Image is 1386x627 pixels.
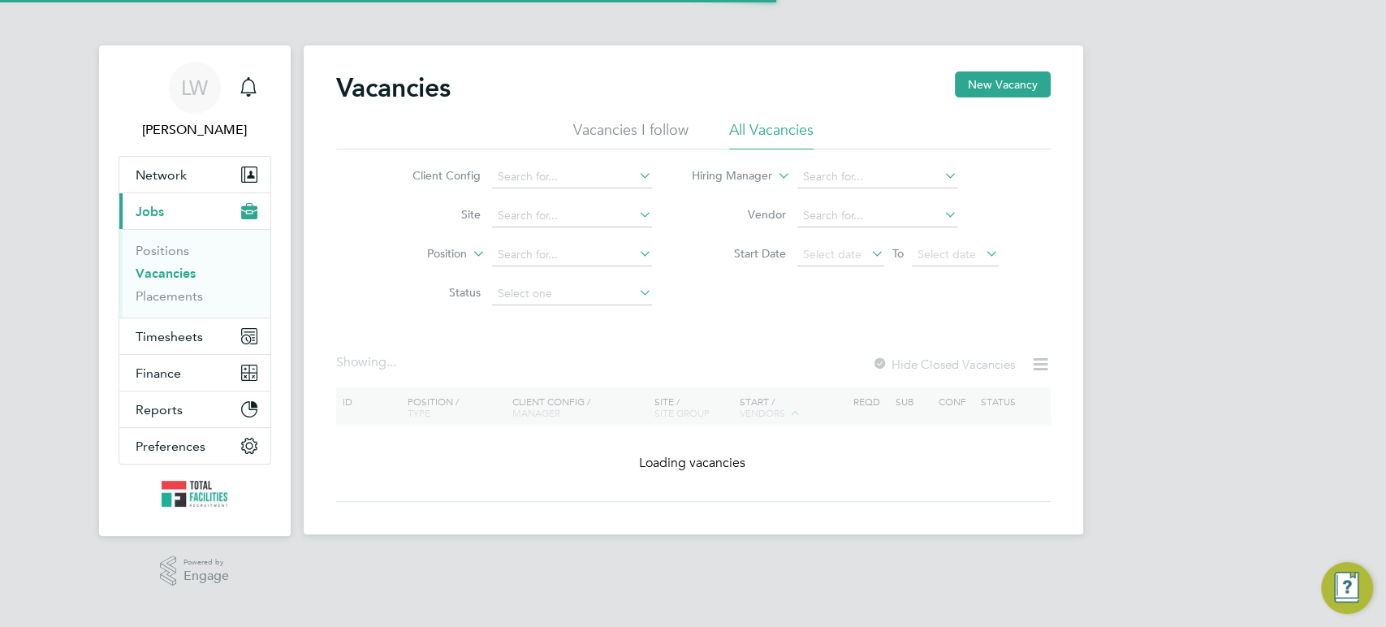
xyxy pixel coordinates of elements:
label: Status [387,285,481,300]
div: Showing [336,354,399,371]
button: Engage Resource Center [1321,562,1373,614]
a: Go to account details [119,62,271,140]
span: Powered by [184,556,229,569]
span: Finance [136,365,181,381]
label: Hiring Manager [679,168,772,184]
input: Search for... [492,166,652,188]
span: Reports [136,402,183,417]
span: Louise Walsh [119,120,271,140]
button: New Vacancy [955,71,1051,97]
img: tfrecruitment-logo-retina.png [162,481,228,507]
a: Placements [136,288,203,304]
a: Positions [136,243,189,258]
label: Site [387,207,481,222]
h2: Vacancies [336,71,451,104]
span: To [887,243,909,264]
input: Search for... [797,205,957,227]
label: Hide Closed Vacancies [872,357,1015,372]
span: Select date [803,247,861,262]
span: Jobs [136,204,164,219]
label: Client Config [387,168,481,183]
span: ... [386,354,396,370]
nav: Main navigation [99,45,291,536]
label: Vendor [693,207,786,222]
span: Timesheets [136,329,203,344]
li: All Vacancies [729,120,814,149]
input: Search for... [797,166,957,188]
input: Search for... [492,205,652,227]
li: Vacancies I follow [573,120,689,149]
label: Start Date [693,246,786,261]
a: Vacancies [136,266,196,281]
span: Select date [918,247,976,262]
span: LW [181,77,208,98]
label: Position [373,246,467,262]
span: Engage [184,569,229,583]
span: Preferences [136,439,205,454]
input: Search for... [492,244,652,266]
a: Go to home page [119,481,271,507]
span: Network [136,167,187,183]
input: Select one [492,283,652,305]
